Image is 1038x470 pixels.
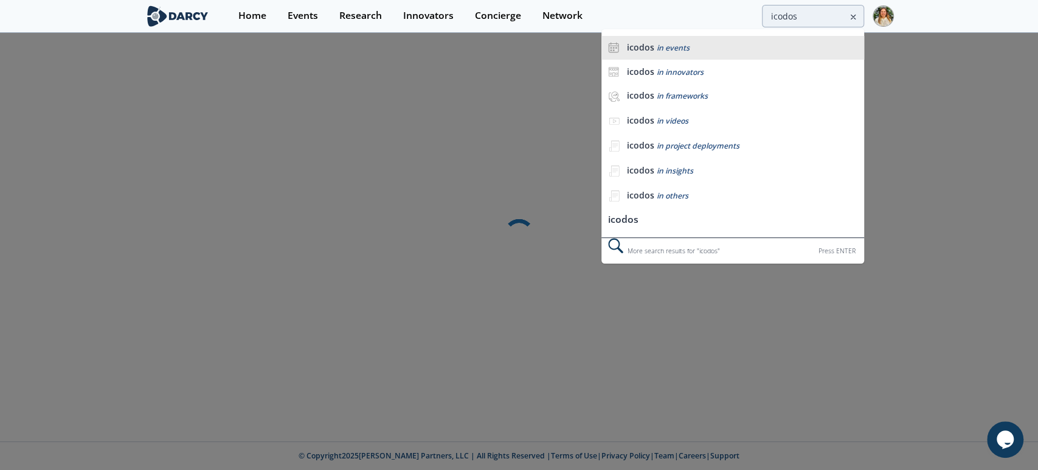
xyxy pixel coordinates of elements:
input: Advanced Search [762,5,864,27]
div: More search results for " icodos " [601,237,863,264]
div: Concierge [475,11,521,21]
iframe: chat widget [987,421,1026,458]
span: in others [656,191,688,201]
b: icodos [626,164,654,176]
span: in project deployments [656,141,739,151]
li: icodos [601,209,863,231]
img: logo-wide.svg [145,5,211,27]
div: Home [238,11,266,21]
div: Events [288,11,318,21]
img: Profile [873,5,894,27]
div: Network [542,11,583,21]
span: in frameworks [656,91,707,101]
b: icodos [626,66,654,77]
b: icodos [626,114,654,126]
span: in events [656,43,689,53]
b: icodos [626,139,654,151]
div: Press ENTER [818,245,856,258]
img: icon [608,42,619,53]
div: Innovators [403,11,454,21]
span: in insights [656,166,693,176]
b: icodos [626,41,654,53]
b: icodos [626,89,654,101]
span: in innovators [656,67,703,77]
span: in videos [656,116,688,126]
b: icodos [626,189,654,201]
img: icon [608,66,619,77]
div: Research [339,11,382,21]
